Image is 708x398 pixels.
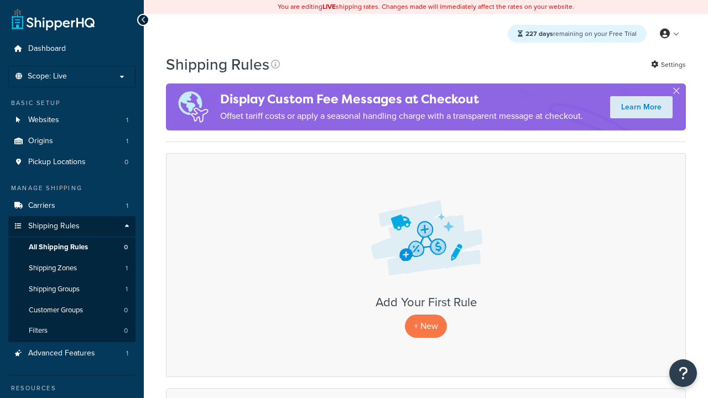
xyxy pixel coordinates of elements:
span: 0 [124,306,128,315]
span: 0 [124,243,128,252]
a: Shipping Zones 1 [8,258,136,279]
div: remaining on your Free Trial [508,25,647,43]
a: Dashboard [8,39,136,59]
li: Shipping Groups [8,279,136,300]
a: All Shipping Rules 0 [8,237,136,258]
li: Shipping Rules [8,216,136,342]
span: 1 [126,116,128,125]
li: Advanced Features [8,343,136,364]
a: Customer Groups 0 [8,300,136,321]
li: All Shipping Rules [8,237,136,258]
li: Filters [8,321,136,341]
a: Filters 0 [8,321,136,341]
a: Websites 1 [8,110,136,130]
li: Customer Groups [8,300,136,321]
a: Advanced Features 1 [8,343,136,364]
span: 0 [124,326,128,336]
h3: Add Your First Rule [178,296,674,309]
a: Pickup Locations 0 [8,152,136,172]
div: Resources [8,384,136,393]
span: Advanced Features [28,349,95,358]
span: Filters [29,326,48,336]
span: 1 [126,201,128,211]
h1: Shipping Rules [166,54,269,75]
h4: Display Custom Fee Messages at Checkout [220,90,583,108]
span: Shipping Zones [29,264,77,273]
span: Websites [28,116,59,125]
button: Open Resource Center [669,359,697,387]
a: Shipping Rules [8,216,136,237]
span: 0 [124,158,128,167]
div: Basic Setup [8,98,136,108]
span: Pickup Locations [28,158,86,167]
span: Carriers [28,201,55,211]
a: ShipperHQ Home [12,8,95,30]
div: Manage Shipping [8,184,136,193]
li: Websites [8,110,136,130]
a: Shipping Groups 1 [8,279,136,300]
span: 1 [126,137,128,146]
a: Settings [651,57,686,72]
span: Customer Groups [29,306,83,315]
span: 1 [126,264,128,273]
span: All Shipping Rules [29,243,88,252]
span: Shipping Rules [28,222,80,231]
a: Origins 1 [8,131,136,151]
span: Scope: Live [28,72,67,81]
img: duties-banner-06bc72dcb5fe05cb3f9472aba00be2ae8eb53ab6f0d8bb03d382ba314ac3c341.png [166,83,220,130]
p: + New [405,315,447,337]
li: Carriers [8,196,136,216]
li: Pickup Locations [8,152,136,172]
span: Shipping Groups [29,285,80,294]
li: Shipping Zones [8,258,136,279]
p: Offset tariff costs or apply a seasonal handling charge with a transparent message at checkout. [220,108,583,124]
span: Origins [28,137,53,146]
b: LIVE [322,2,336,12]
li: Origins [8,131,136,151]
span: 1 [126,285,128,294]
a: Learn More [610,96,673,118]
span: 1 [126,349,128,358]
strong: 227 days [525,29,553,39]
span: Dashboard [28,44,66,54]
a: Carriers 1 [8,196,136,216]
